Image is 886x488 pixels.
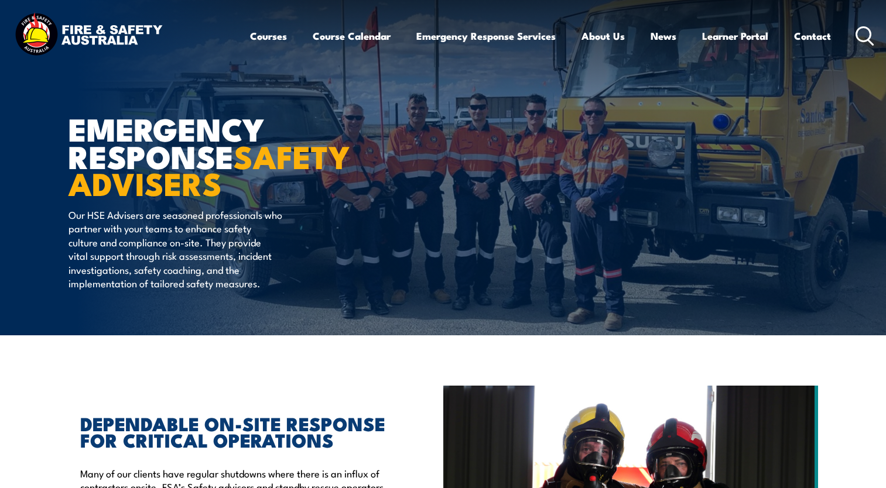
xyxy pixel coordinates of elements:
a: Course Calendar [313,20,391,51]
a: Emergency Response Services [416,20,556,51]
h2: DEPENDABLE ON-SITE RESPONSE FOR CRITICAL OPERATIONS [80,415,389,448]
a: News [651,20,676,51]
h1: EMERGENCY RESPONSE [69,115,358,197]
a: Courses [250,20,287,51]
a: Contact [794,20,831,51]
p: Our HSE Advisers are seasoned professionals who partner with your teams to enhance safety culture... [69,208,282,290]
a: Learner Portal [702,20,768,51]
strong: SAFETY ADVISERS [69,131,350,207]
a: About Us [581,20,625,51]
